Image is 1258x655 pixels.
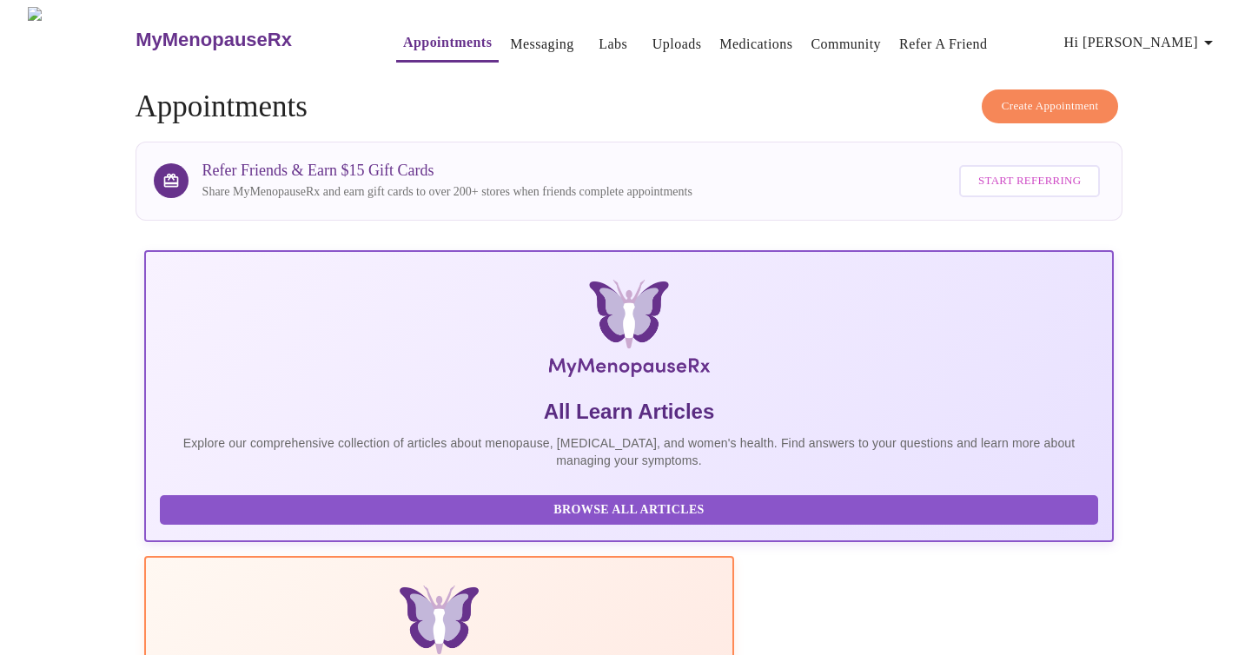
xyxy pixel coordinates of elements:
a: Refer a Friend [899,32,988,56]
a: Labs [599,32,627,56]
a: Community [811,32,881,56]
span: Start Referring [978,171,1081,191]
button: Create Appointment [982,89,1119,123]
p: Share MyMenopauseRx and earn gift cards to over 200+ stores when friends complete appointments [202,183,692,201]
span: Browse All Articles [177,500,1082,521]
a: Messaging [510,32,573,56]
a: Appointments [403,30,492,55]
a: Start Referring [955,156,1104,206]
button: Community [804,27,888,62]
a: Browse All Articles [160,501,1103,516]
a: Uploads [652,32,702,56]
a: MyMenopauseRx [134,10,361,70]
h5: All Learn Articles [160,398,1099,426]
img: MyMenopauseRx Logo [28,7,134,72]
button: Uploads [646,27,709,62]
h4: Appointments [136,89,1123,124]
button: Refer a Friend [892,27,995,62]
button: Labs [586,27,641,62]
button: Hi [PERSON_NAME] [1057,25,1226,60]
button: Browse All Articles [160,495,1099,526]
span: Hi [PERSON_NAME] [1064,30,1219,55]
img: MyMenopauseRx Logo [305,280,952,384]
button: Start Referring [959,165,1100,197]
h3: Refer Friends & Earn $15 Gift Cards [202,162,692,180]
button: Messaging [503,27,580,62]
span: Create Appointment [1002,96,1099,116]
p: Explore our comprehensive collection of articles about menopause, [MEDICAL_DATA], and women's hea... [160,434,1099,469]
button: Medications [712,27,799,62]
a: Medications [719,32,792,56]
button: Appointments [396,25,499,63]
h3: MyMenopauseRx [136,29,292,51]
